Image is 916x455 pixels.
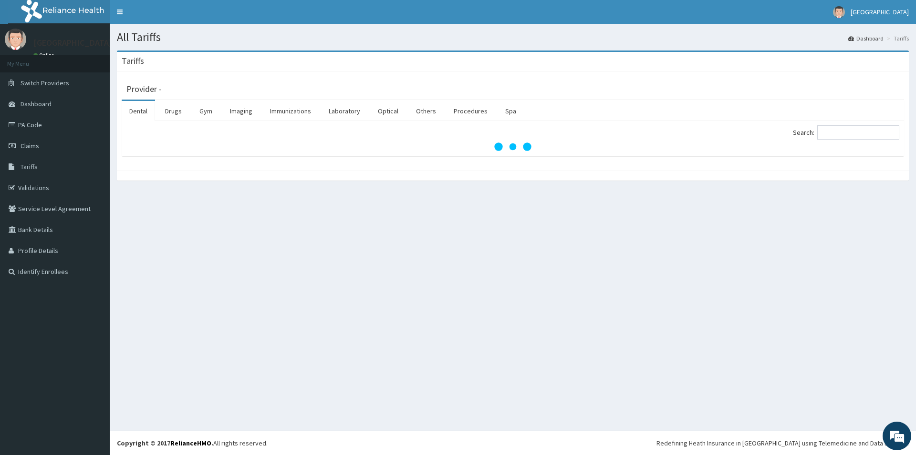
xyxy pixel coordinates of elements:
[262,101,319,121] a: Immunizations
[33,39,112,47] p: [GEOGRAPHIC_DATA]
[126,85,162,93] h3: Provider -
[793,125,899,140] label: Search:
[370,101,406,121] a: Optical
[408,101,444,121] a: Others
[21,162,38,171] span: Tariffs
[494,128,532,166] svg: audio-loading
[170,439,211,447] a: RelianceHMO
[117,31,909,43] h1: All Tariffs
[5,29,26,50] img: User Image
[848,34,884,42] a: Dashboard
[817,125,899,140] input: Search:
[885,34,909,42] li: Tariffs
[833,6,845,18] img: User Image
[33,52,56,59] a: Online
[851,8,909,16] span: [GEOGRAPHIC_DATA]
[110,431,916,455] footer: All rights reserved.
[157,101,189,121] a: Drugs
[117,439,213,447] strong: Copyright © 2017 .
[21,100,52,108] span: Dashboard
[446,101,495,121] a: Procedures
[122,101,155,121] a: Dental
[656,438,909,448] div: Redefining Heath Insurance in [GEOGRAPHIC_DATA] using Telemedicine and Data Science!
[21,142,39,150] span: Claims
[122,57,144,65] h3: Tariffs
[321,101,368,121] a: Laboratory
[192,101,220,121] a: Gym
[21,79,69,87] span: Switch Providers
[222,101,260,121] a: Imaging
[498,101,524,121] a: Spa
